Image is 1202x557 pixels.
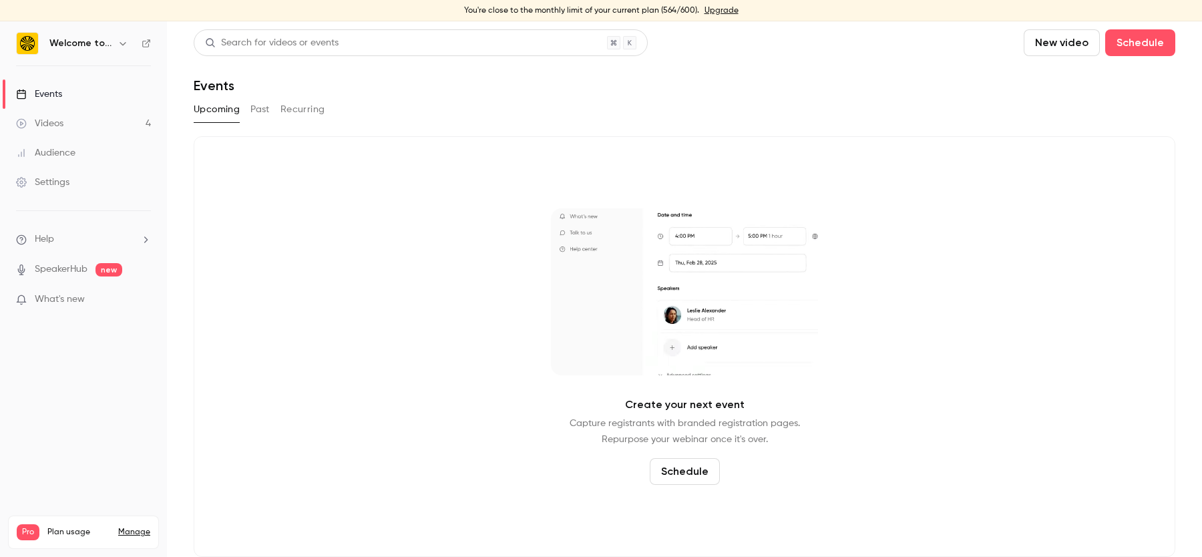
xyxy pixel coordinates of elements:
button: Past [250,99,270,120]
div: Settings [16,176,69,189]
button: New video [1024,29,1100,56]
span: Plan usage [47,527,110,538]
button: Schedule [1105,29,1175,56]
p: Create your next event [625,397,745,413]
span: What's new [35,293,85,307]
a: Manage [118,527,150,538]
a: Upgrade [705,5,739,16]
p: Capture registrants with branded registration pages. Repurpose your webinar once it's over. [570,415,800,447]
button: Upcoming [194,99,240,120]
span: Help [35,232,54,246]
h1: Events [194,77,234,94]
img: Welcome to the Jungle [17,33,38,54]
div: Videos [16,117,63,130]
li: help-dropdown-opener [16,232,151,246]
button: Schedule [650,458,720,485]
div: Audience [16,146,75,160]
h6: Welcome to the Jungle [49,37,112,50]
div: Search for videos or events [205,36,339,50]
iframe: Noticeable Trigger [135,294,151,306]
span: Pro [17,524,39,540]
a: SpeakerHub [35,262,87,276]
div: Events [16,87,62,101]
span: new [95,263,122,276]
button: Recurring [280,99,325,120]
